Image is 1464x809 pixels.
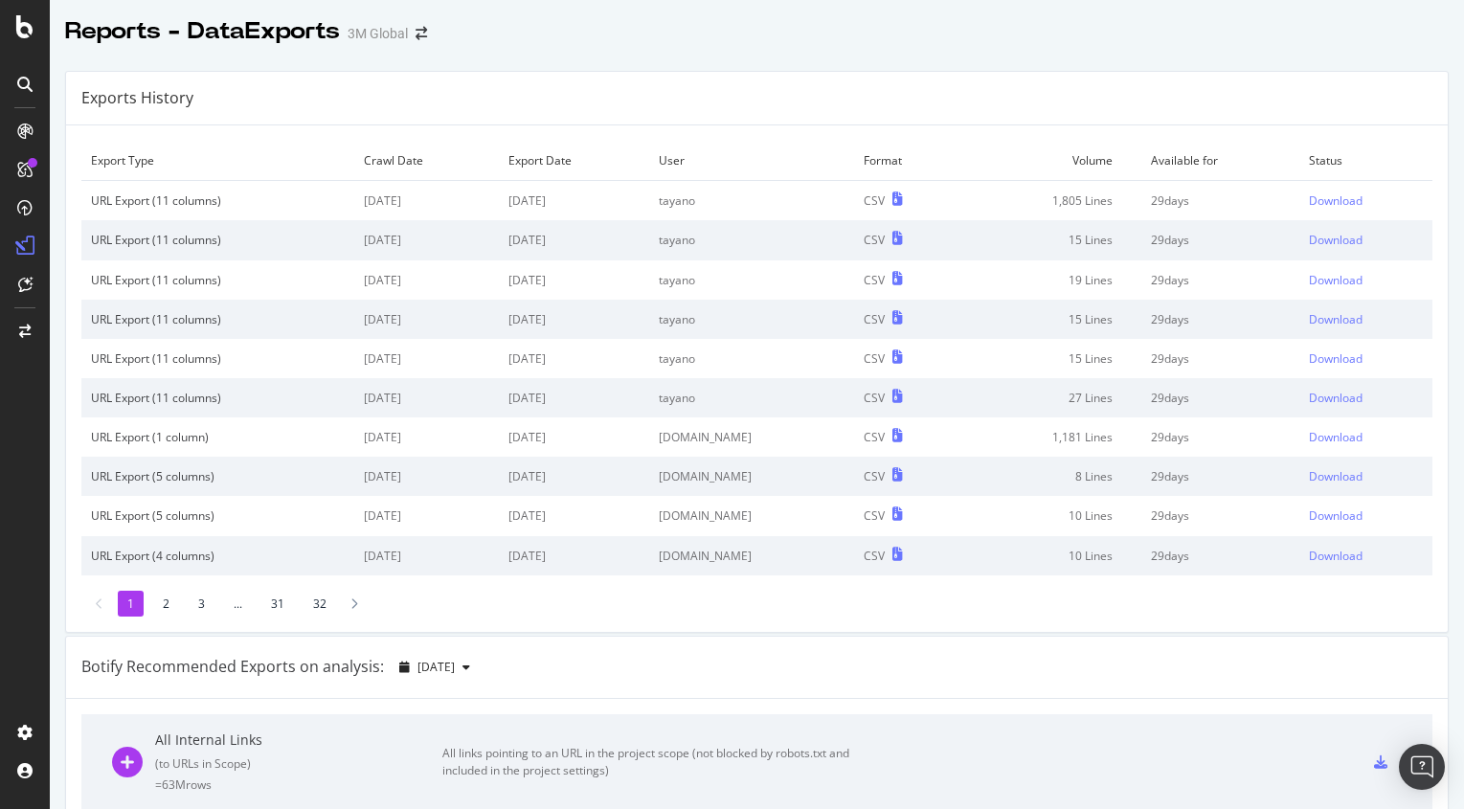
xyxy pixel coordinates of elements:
[961,496,1141,535] td: 10 Lines
[1141,496,1299,535] td: 29 days
[1141,220,1299,259] td: 29 days
[1299,141,1432,181] td: Status
[354,141,498,181] td: Crawl Date
[961,220,1141,259] td: 15 Lines
[118,591,144,617] li: 1
[354,378,498,417] td: [DATE]
[1309,192,1423,209] a: Download
[1309,507,1363,524] div: Download
[649,339,854,378] td: tayano
[649,220,854,259] td: tayano
[304,591,336,617] li: 32
[91,311,345,327] div: URL Export (11 columns)
[416,27,427,40] div: arrow-right-arrow-left
[1309,390,1423,406] a: Download
[499,300,649,339] td: [DATE]
[961,457,1141,496] td: 8 Lines
[189,591,214,617] li: 3
[864,507,885,524] div: CSV
[864,232,885,248] div: CSV
[91,192,345,209] div: URL Export (11 columns)
[354,260,498,300] td: [DATE]
[354,457,498,496] td: [DATE]
[649,536,854,575] td: [DOMAIN_NAME]
[864,272,885,288] div: CSV
[1374,755,1387,769] div: csv-export
[1309,548,1363,564] div: Download
[354,417,498,457] td: [DATE]
[499,181,649,221] td: [DATE]
[499,536,649,575] td: [DATE]
[91,272,345,288] div: URL Export (11 columns)
[1309,350,1423,367] a: Download
[499,496,649,535] td: [DATE]
[354,181,498,221] td: [DATE]
[1309,548,1423,564] a: Download
[354,536,498,575] td: [DATE]
[348,24,408,43] div: 3M Global
[1399,744,1445,790] div: Open Intercom Messenger
[91,232,345,248] div: URL Export (11 columns)
[354,339,498,378] td: [DATE]
[1141,339,1299,378] td: 29 days
[961,260,1141,300] td: 19 Lines
[1309,311,1363,327] div: Download
[649,141,854,181] td: User
[354,496,498,535] td: [DATE]
[1309,272,1363,288] div: Download
[649,378,854,417] td: tayano
[499,260,649,300] td: [DATE]
[1309,311,1423,327] a: Download
[961,417,1141,457] td: 1,181 Lines
[1309,507,1423,524] a: Download
[1141,260,1299,300] td: 29 days
[864,390,885,406] div: CSV
[1141,536,1299,575] td: 29 days
[961,378,1141,417] td: 27 Lines
[864,192,885,209] div: CSV
[1309,429,1363,445] div: Download
[961,339,1141,378] td: 15 Lines
[153,591,179,617] li: 2
[1141,181,1299,221] td: 29 days
[864,350,885,367] div: CSV
[81,87,193,109] div: Exports History
[961,300,1141,339] td: 15 Lines
[649,260,854,300] td: tayano
[155,776,442,793] div: = 63M rows
[224,591,252,617] li: ...
[864,468,885,484] div: CSV
[864,311,885,327] div: CSV
[354,220,498,259] td: [DATE]
[961,536,1141,575] td: 10 Lines
[1309,468,1423,484] a: Download
[91,350,345,367] div: URL Export (11 columns)
[499,220,649,259] td: [DATE]
[1141,141,1299,181] td: Available for
[864,548,885,564] div: CSV
[91,468,345,484] div: URL Export (5 columns)
[81,656,384,678] div: Botify Recommended Exports on analysis:
[1309,192,1363,209] div: Download
[1309,468,1363,484] div: Download
[1309,232,1423,248] a: Download
[499,339,649,378] td: [DATE]
[649,417,854,457] td: [DOMAIN_NAME]
[91,429,345,445] div: URL Export (1 column)
[81,141,354,181] td: Export Type
[961,141,1141,181] td: Volume
[354,300,498,339] td: [DATE]
[91,507,345,524] div: URL Export (5 columns)
[864,429,885,445] div: CSV
[854,141,961,181] td: Format
[649,181,854,221] td: tayano
[649,300,854,339] td: tayano
[1309,272,1423,288] a: Download
[91,548,345,564] div: URL Export (4 columns)
[649,496,854,535] td: [DOMAIN_NAME]
[499,417,649,457] td: [DATE]
[649,457,854,496] td: [DOMAIN_NAME]
[1309,350,1363,367] div: Download
[1141,457,1299,496] td: 29 days
[499,457,649,496] td: [DATE]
